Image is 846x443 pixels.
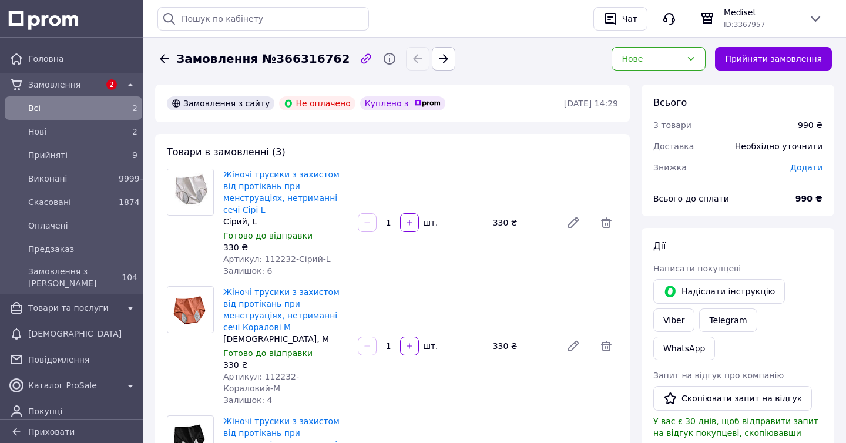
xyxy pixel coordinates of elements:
[420,340,439,352] div: шт.
[167,294,213,325] img: Жіночі трусики з захистом від протікань при менструаціях, нетриманні сечі Коралові M
[653,371,784,380] span: Запит на відгук про компанію
[28,380,119,391] span: Каталог ProSale
[653,386,812,411] button: Скопіювати запит на відгук
[28,126,114,137] span: Нові
[595,334,618,358] span: Видалити
[223,254,331,264] span: Артикул: 112232-Сірий-L
[28,53,137,65] span: Головна
[106,79,117,90] span: 2
[223,333,348,345] div: [DEMOGRAPHIC_DATA], M
[223,372,299,393] span: Артикул: 112232-Кораловий-M
[488,338,557,354] div: 330 ₴
[715,47,832,71] button: Прийняти замовлення
[223,266,273,276] span: Залишок: 6
[119,174,146,183] span: 9999+
[420,217,439,229] div: шт.
[562,211,585,234] a: Редагувати
[28,354,137,365] span: Повідомлення
[28,243,137,255] span: Предзаказ
[28,328,137,340] span: [DEMOGRAPHIC_DATA]
[223,241,348,253] div: 330 ₴
[653,97,687,108] span: Всього
[562,334,585,358] a: Редагувати
[223,348,313,358] span: Готово до відправки
[653,240,666,251] span: Дії
[795,194,822,203] b: 990 ₴
[28,427,75,437] span: Приховати
[28,102,114,114] span: Всi
[653,337,715,360] a: WhatsApp
[223,359,348,371] div: 330 ₴
[28,405,137,417] span: Покупці
[167,96,274,110] div: Замовлення з сайту
[132,150,137,160] span: 9
[279,96,355,110] div: Не оплачено
[415,100,441,107] img: prom
[223,287,340,332] a: Жіночі трусики з захистом від протікань при менструаціях, нетриманні сечі Коралові M
[122,273,137,282] span: 104
[724,6,799,18] span: Mediset
[167,169,213,215] img: Жіночі трусики з захистом від протікань при менструаціях, нетриманні сечі Сірі L
[798,119,822,131] div: 990 ₴
[653,163,687,172] span: Знижка
[223,170,340,214] a: Жіночі трусики з захистом від протікань при менструаціях, нетриманні сечі Сірі L
[28,196,114,208] span: Скасовані
[653,264,741,273] span: Написати покупцеві
[622,52,681,65] div: Нове
[28,220,137,231] span: Оплачені
[593,7,647,31] button: Чат
[653,308,694,332] a: Viber
[699,308,757,332] a: Telegram
[790,163,822,172] span: Додати
[653,120,691,130] span: 3 товари
[653,142,694,151] span: Доставка
[28,149,114,161] span: Прийняті
[28,79,100,90] span: Замовлення
[488,214,557,231] div: 330 ₴
[167,146,286,157] span: Товари в замовленні (3)
[724,21,765,29] span: ID: 3367957
[223,231,313,240] span: Готово до відправки
[132,127,137,136] span: 2
[728,133,830,159] div: Необхідно уточнити
[595,211,618,234] span: Видалити
[564,99,618,108] time: [DATE] 14:29
[28,173,114,184] span: Виконані
[157,7,369,31] input: Пошук по кабінету
[620,10,640,28] div: Чат
[119,197,140,207] span: 1874
[653,194,729,203] span: Всього до сплати
[223,395,273,405] span: Залишок: 4
[176,51,350,68] span: Замовлення №366316762
[28,266,114,289] span: Замовлення з [PERSON_NAME]
[28,302,119,314] span: Товари та послуги
[653,279,785,304] button: Надіслати інструкцію
[132,103,137,113] span: 2
[360,96,446,110] div: Куплено з
[223,216,348,227] div: Сірий, L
